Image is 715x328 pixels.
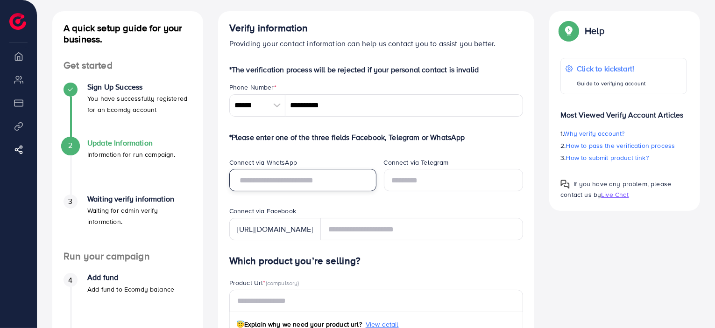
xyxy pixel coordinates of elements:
p: 3. [560,152,687,163]
span: How to pass the verification process [566,141,675,150]
span: If you have any problem, please contact us by [560,179,671,199]
img: Popup guide [560,22,577,39]
label: Connect via Telegram [384,158,449,167]
h4: Waiting verify information [87,195,192,203]
p: Add fund to Ecomdy balance [87,284,174,295]
p: *Please enter one of the three fields Facebook, Telegram or WhatsApp [229,132,524,143]
h4: Verify information [229,22,524,34]
p: *The verification process will be rejected if your personal contact is invalid [229,64,524,75]
li: Sign Up Success [52,83,203,139]
p: Information for run campaign. [87,149,176,160]
iframe: Chat [675,286,708,321]
h4: A quick setup guide for your business. [52,22,203,45]
h4: Which product you’re selling? [229,255,524,267]
h4: Run your campaign [52,251,203,262]
label: Phone Number [229,83,276,92]
p: Guide to verifying account [577,78,646,89]
p: Help [585,25,604,36]
h4: Get started [52,60,203,71]
p: Most Viewed Verify Account Articles [560,102,687,120]
span: (compulsory) [266,279,299,287]
span: 3 [68,196,72,207]
span: How to submit product link? [566,153,649,162]
img: Popup guide [560,180,570,189]
p: 1. [560,128,687,139]
p: Providing your contact information can help us contact you to assist you better. [229,38,524,49]
span: 4 [68,275,72,286]
span: Live Chat [601,190,629,199]
span: Why verify account? [564,129,625,138]
label: Product Url [229,278,299,287]
h4: Update Information [87,139,176,147]
img: logo [9,13,26,30]
h4: Sign Up Success [87,83,192,91]
li: Waiting verify information [52,195,203,251]
p: 2. [560,140,687,151]
label: Connect via Facebook [229,206,296,216]
div: [URL][DOMAIN_NAME] [229,218,321,240]
p: Waiting for admin verify information. [87,205,192,227]
p: Click to kickstart! [577,63,646,74]
span: 2 [68,140,72,151]
label: Connect via WhatsApp [229,158,297,167]
p: You have successfully registered for an Ecomdy account [87,93,192,115]
li: Update Information [52,139,203,195]
h4: Add fund [87,273,174,282]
